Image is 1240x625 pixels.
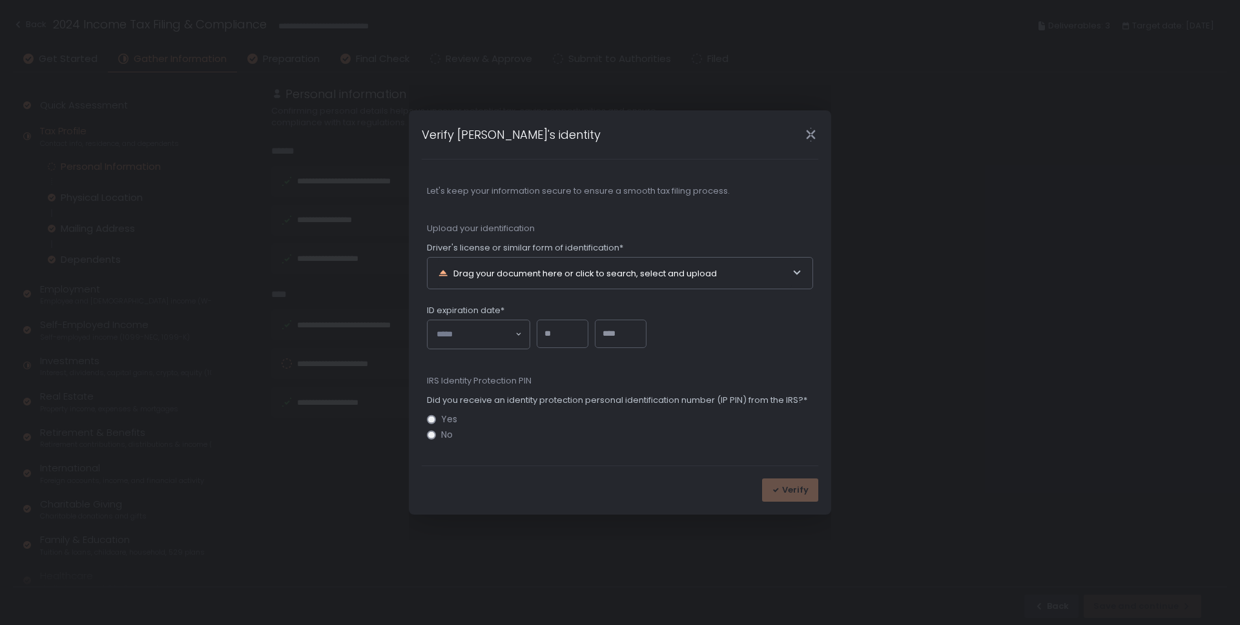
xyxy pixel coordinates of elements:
span: Yes [441,415,457,424]
span: Driver's license or similar form of identification* [427,242,623,254]
span: ID expiration date* [427,305,504,316]
span: Upload your identification [427,223,813,234]
input: No [427,430,436,439]
input: Yes [427,415,436,424]
div: Search for option [428,320,530,349]
div: Close [790,127,831,142]
span: No [441,430,453,440]
span: Did you receive an identity protection personal identification number (IP PIN) from the IRS?* [427,394,807,406]
h1: Verify [PERSON_NAME]'s identity [422,126,601,143]
input: Search for option [437,328,514,341]
span: Let's keep your information secure to ensure a smooth tax filing process. [427,185,813,197]
span: IRS Identity Protection PIN [427,375,813,387]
